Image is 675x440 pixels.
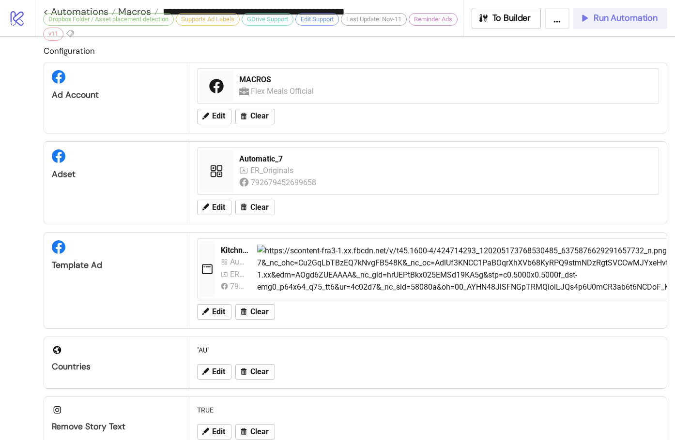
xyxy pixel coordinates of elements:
span: Run Automation [594,13,658,24]
span: Edit [212,367,225,376]
span: Clear [250,367,269,376]
button: Clear [235,304,275,320]
span: To Builder [492,13,531,24]
button: Clear [235,364,275,380]
div: Adset [52,169,181,180]
button: Clear [235,424,275,440]
button: Clear [235,200,275,215]
div: GDrive Support [242,13,293,26]
div: ER_Originals [250,164,296,176]
button: Edit [197,424,231,440]
div: TRUE [193,401,663,419]
div: ER_Originals [230,268,245,280]
div: Reminder Ads [409,13,458,26]
span: Clear [250,112,269,120]
div: Countries [52,361,181,372]
div: Kitchn-Template [221,245,249,256]
div: Flex Meals Official [251,85,316,97]
h2: Configuration [44,44,667,57]
div: Automatic_1 [230,256,245,268]
div: Edit Support [295,13,339,26]
button: Edit [197,364,231,380]
a: < Automations [43,7,116,16]
div: Remove Story Text [52,421,181,432]
span: Edit [212,308,225,316]
button: Edit [197,304,231,320]
button: Edit [197,109,231,124]
span: Clear [250,308,269,316]
div: MACROS [239,74,653,85]
div: 792679452699658 [230,280,245,293]
button: Edit [197,200,231,215]
div: Last Update: Nov-11 [341,13,407,26]
span: Macros [116,5,151,18]
div: Ad Account [52,89,181,101]
div: Supports Ad Labels [176,13,240,26]
span: Clear [250,427,269,436]
span: Clear [250,203,269,212]
div: "AU" [193,341,663,359]
span: Edit [212,427,225,436]
div: v11 [43,28,63,40]
div: 792679452699658 [251,176,318,189]
div: Template Ad [52,260,181,271]
div: Automatic_7 [239,154,653,164]
a: Macros [116,7,158,16]
button: ... [545,8,569,29]
div: Dropbox Folder / Asset placement detection [43,13,174,26]
button: To Builder [472,8,541,29]
span: Edit [212,112,225,120]
button: Clear [235,109,275,124]
span: Edit [212,203,225,212]
button: Run Automation [573,8,667,29]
